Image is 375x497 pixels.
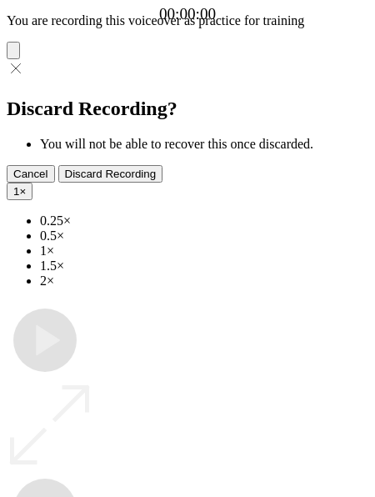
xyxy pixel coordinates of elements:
a: 00:00:00 [159,5,216,23]
li: 1× [40,243,368,259]
li: 1.5× [40,259,368,274]
li: 0.25× [40,213,368,228]
h2: Discard Recording? [7,98,368,120]
li: You will not be able to recover this once discarded. [40,137,368,152]
span: 1 [13,185,19,198]
button: 1× [7,183,32,200]
p: You are recording this voiceover as practice for training [7,13,368,28]
button: Discard Recording [58,165,163,183]
li: 0.5× [40,228,368,243]
button: Cancel [7,165,55,183]
li: 2× [40,274,368,289]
